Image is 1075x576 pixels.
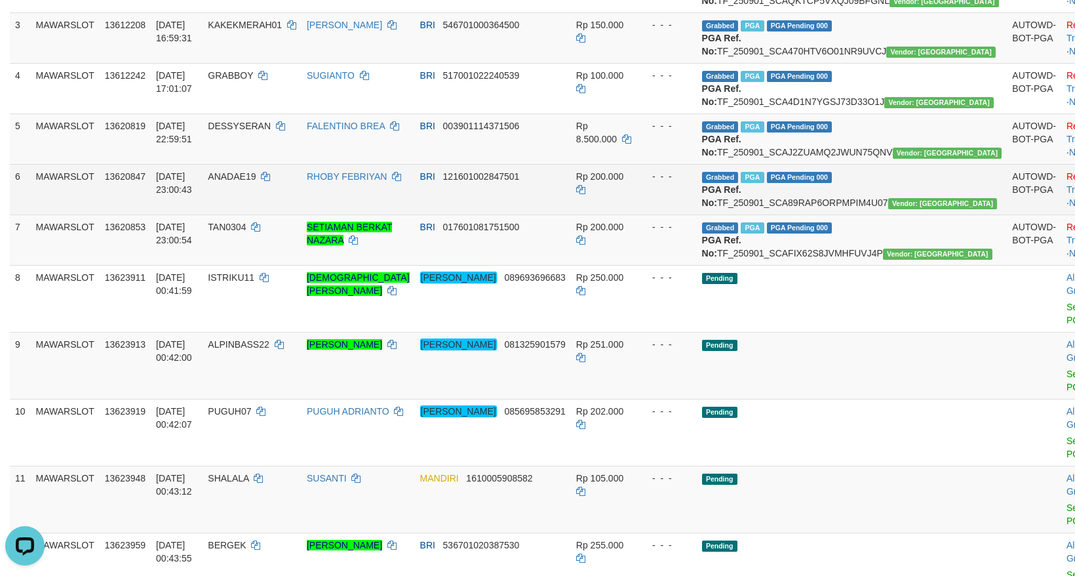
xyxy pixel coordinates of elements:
span: Rp 202.000 [576,406,623,417]
span: Copy 089693696683 to clipboard [504,272,565,283]
span: 13623911 [105,272,146,283]
td: 3 [10,12,31,63]
span: Rp 251.000 [576,339,623,350]
span: Copy 536701020387530 to clipboard [443,540,520,550]
span: BERGEK [208,540,246,550]
a: RHOBY FEBRIYAN [307,171,387,182]
a: SUGIANTO [307,70,355,81]
td: MAWARSLOT [31,12,100,63]
a: SUSANTI [307,473,347,483]
span: Vendor URL: https://secure10.1velocity.biz [883,249,992,260]
span: Grabbed [702,71,739,82]
span: DESSYSERAN [208,121,271,131]
td: MAWARSLOT [31,215,100,265]
span: Copy 546701000364500 to clipboard [443,20,520,30]
td: TF_250901_SCAFIX62S8JVMHFUVJ4P [697,215,1007,265]
span: Copy 081325901579 to clipboard [504,339,565,350]
td: 4 [10,63,31,113]
div: - - - [642,170,692,183]
span: Copy 1610005908582 to clipboard [466,473,532,483]
a: [PERSON_NAME] [307,540,382,550]
span: BRI [420,171,435,182]
span: [DATE] 23:00:54 [156,222,192,245]
span: BRI [420,540,435,550]
span: BRI [420,121,435,131]
span: Vendor URL: https://secure10.1velocity.biz [884,97,994,108]
td: MAWARSLOT [31,265,100,332]
span: SHALALA [208,473,248,483]
span: Pending [702,273,737,284]
span: Rp 105.000 [576,473,623,483]
em: [PERSON_NAME] [420,339,497,350]
span: 13623913 [105,339,146,350]
a: [PERSON_NAME] [307,20,382,30]
span: GRABBOY [208,70,253,81]
div: - - - [642,539,692,552]
div: - - - [642,271,692,284]
td: AUTOWD-BOT-PGA [1007,63,1061,113]
span: 13623948 [105,473,146,483]
span: Grabbed [702,20,739,31]
span: [DATE] 16:59:31 [156,20,192,43]
span: PGA Pending [767,71,832,82]
a: [PERSON_NAME] [307,339,382,350]
span: Rp 8.500.000 [576,121,617,144]
span: Rp 150.000 [576,20,623,30]
span: [DATE] 23:00:43 [156,171,192,195]
div: - - - [642,69,692,82]
span: Marked by bggmhdangga [741,121,764,133]
td: AUTOWD-BOT-PGA [1007,113,1061,164]
td: AUTOWD-BOT-PGA [1007,164,1061,215]
td: MAWARSLOT [31,164,100,215]
a: FALENTINO BREA [307,121,385,131]
span: BRI [420,222,435,232]
span: PGA Pending [767,121,832,133]
b: PGA Ref. No: [702,235,741,258]
span: [DATE] 00:42:00 [156,339,192,363]
td: 11 [10,466,31,533]
td: MAWARSLOT [31,466,100,533]
td: 6 [10,164,31,215]
td: TF_250901_SCA470HTV6O01NR9UVCJ [697,12,1007,63]
b: PGA Ref. No: [702,184,741,208]
td: TF_250901_SCA89RAP6ORPMPIM4U07 [697,164,1007,215]
span: Copy 121601002847501 to clipboard [443,171,520,182]
span: Copy 017601081751500 to clipboard [443,222,520,232]
td: AUTOWD-BOT-PGA [1007,12,1061,63]
span: Pending [702,474,737,485]
span: Grabbed [702,222,739,234]
b: PGA Ref. No: [702,83,741,107]
span: PGA Pending [767,20,832,31]
span: 13620853 [105,222,146,232]
span: [DATE] 22:59:51 [156,121,192,144]
div: - - - [642,405,692,418]
span: Rp 200.000 [576,171,623,182]
td: 10 [10,399,31,466]
td: TF_250901_SCA4D1N7YGSJ73D33O1J [697,63,1007,113]
b: PGA Ref. No: [702,134,741,157]
span: Pending [702,340,737,351]
div: - - - [642,472,692,485]
span: 13612242 [105,70,146,81]
b: PGA Ref. No: [702,33,741,56]
span: Marked by bggmhdangga [741,172,764,183]
span: BRI [420,70,435,81]
span: [DATE] 00:43:55 [156,540,192,564]
span: Marked by bggmhdangga [741,222,764,234]
span: Rp 200.000 [576,222,623,232]
em: [PERSON_NAME] [420,405,497,417]
span: Grabbed [702,121,739,133]
td: 7 [10,215,31,265]
td: MAWARSLOT [31,399,100,466]
span: 13620819 [105,121,146,131]
span: Rp 255.000 [576,540,623,550]
span: BRI [420,20,435,30]
span: Vendor URL: https://secure10.1velocity.biz [888,198,998,209]
div: - - - [642,119,692,133]
span: ALPINBASS22 [208,339,269,350]
td: 5 [10,113,31,164]
td: MAWARSLOT [31,113,100,164]
a: [DEMOGRAPHIC_DATA][PERSON_NAME] [307,272,410,296]
span: 13623959 [105,540,146,550]
span: PGA Pending [767,222,832,234]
